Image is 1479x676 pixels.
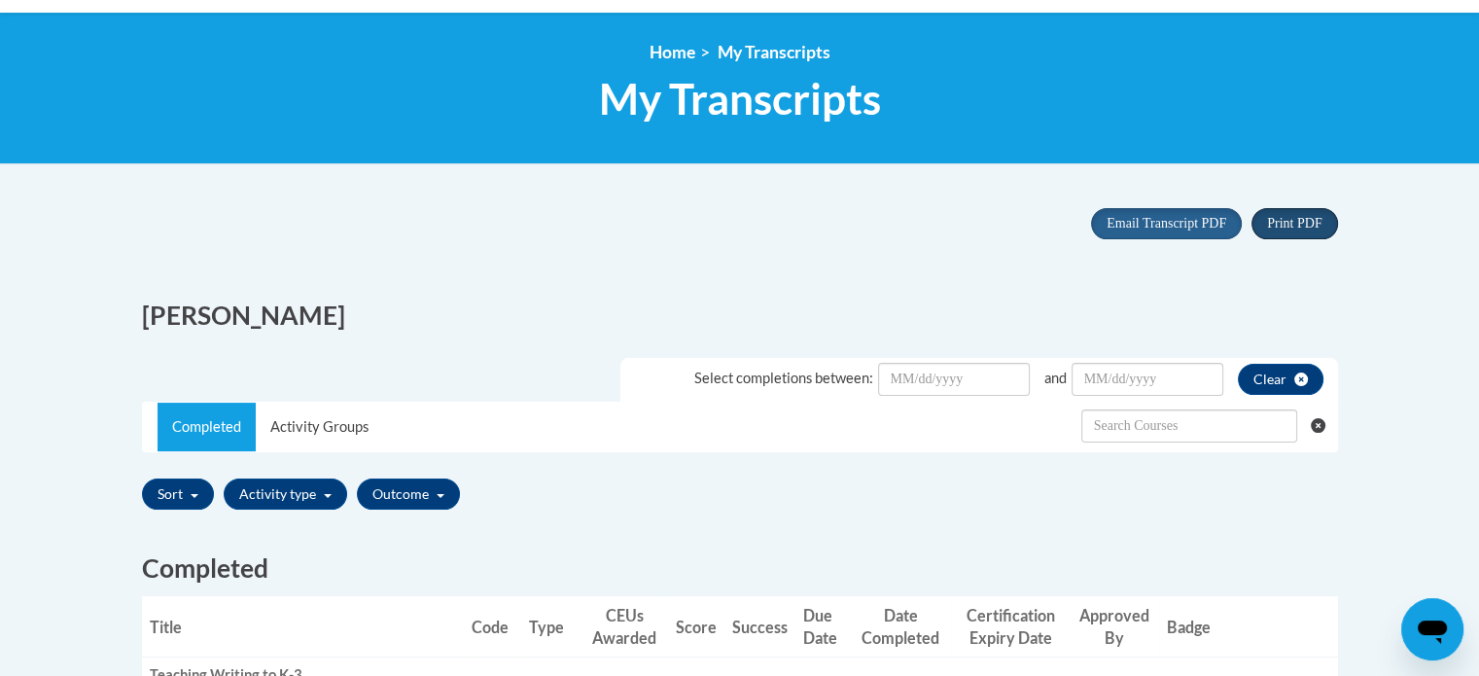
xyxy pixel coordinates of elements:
[256,403,383,451] a: Activity Groups
[1070,596,1159,658] th: Approved By
[142,551,1338,587] h2: Completed
[1159,596,1218,658] th: Badge
[158,403,256,451] a: Completed
[142,298,725,334] h2: [PERSON_NAME]
[718,42,830,62] span: My Transcripts
[1107,216,1226,231] span: Email Transcript PDF
[581,596,668,658] th: CEUs Awarded
[1072,363,1223,396] input: Date Input
[694,370,873,386] span: Select completions between:
[1218,596,1337,658] th: Actions
[142,596,465,658] th: Title
[1081,409,1297,443] input: Search Withdrawn Transcripts
[1251,208,1337,239] button: Print PDF
[521,596,581,658] th: Type
[464,596,520,658] th: Code
[1267,216,1321,231] span: Print PDF
[1401,598,1463,660] iframe: Button to launch messaging window
[1238,364,1323,395] button: clear
[650,42,695,62] a: Home
[1311,403,1337,449] button: Clear searching
[851,596,951,658] th: Date Completed
[795,596,851,658] th: Due Date
[599,73,881,125] span: My Transcripts
[224,479,347,510] button: Activity type
[357,479,460,510] button: Outcome
[724,596,795,658] th: Success
[668,596,724,658] th: Score
[1091,208,1242,239] button: Email Transcript PDF
[878,363,1030,396] input: Date Input
[951,596,1071,658] th: Certification Expiry Date
[1044,370,1067,386] span: and
[142,479,214,510] button: Sort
